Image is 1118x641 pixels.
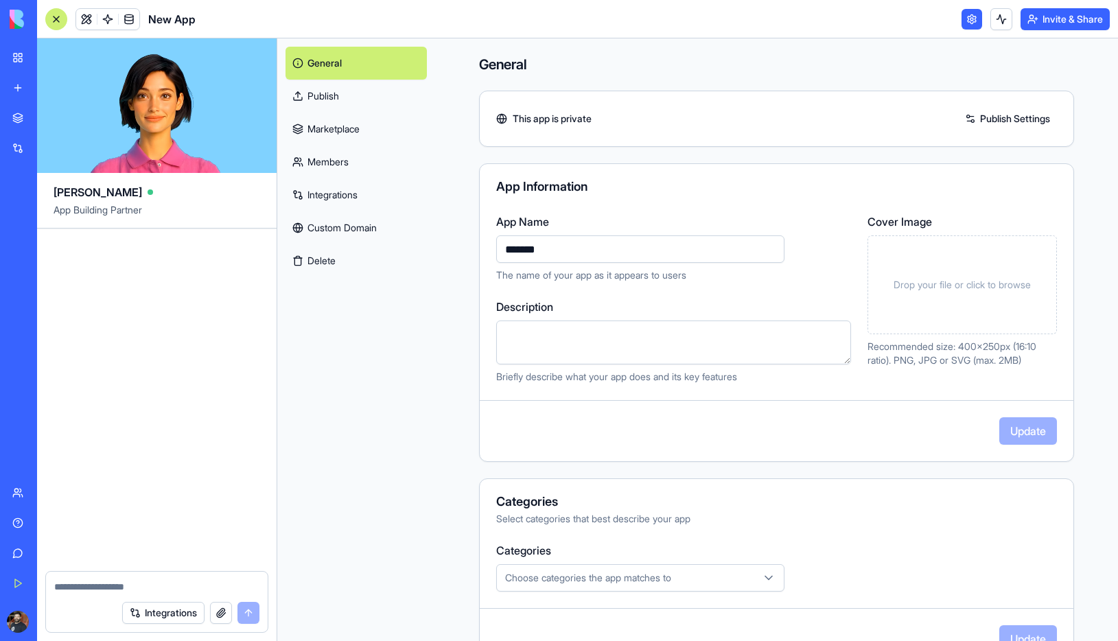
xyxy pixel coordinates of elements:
[1021,8,1110,30] button: Invite & Share
[505,571,671,585] span: Choose categories the app matches to
[11,79,264,173] div: Shelly says…
[39,8,61,30] img: Profile image for Shelly
[21,450,32,461] button: Emoji picker
[496,542,1057,559] label: Categories
[7,611,29,633] img: ACg8ocL6D-Dj7Z-VXY7beOZ4zHKaMD43Nq4ojYhOvZ4r48qlic2f47jP=s96-c
[148,11,196,27] span: New App
[286,211,427,244] a: Custom Domain
[87,450,98,461] button: Start recording
[43,450,54,461] button: Gif picker
[867,213,1057,230] label: Cover Image
[496,268,851,282] p: The name of your app as it appears to users
[67,17,165,31] p: Active in the last 15m
[122,602,205,624] button: Integrations
[496,512,1057,526] div: Select categories that best describe your app
[54,184,142,200] span: [PERSON_NAME]
[65,450,76,461] button: Upload attachment
[22,87,214,101] div: Hey Ido 👋
[286,244,427,277] button: Delete
[496,370,851,384] p: Briefly describe what your app does and its key features
[54,203,260,228] span: App Building Partner
[22,108,214,135] div: Welcome to Blocks 🙌 I'm here if you have any questions!
[479,55,1074,74] h4: General
[496,213,851,230] label: App Name
[496,496,1057,508] div: Categories
[286,80,427,113] a: Publish
[241,5,266,30] div: Close
[496,564,784,592] button: Choose categories the app matches to
[67,7,100,17] h1: Shelly
[12,421,263,444] textarea: Message…
[235,444,257,466] button: Send a message…
[496,299,851,315] label: Description
[11,79,225,143] div: Hey Ido 👋Welcome to Blocks 🙌 I'm here if you have any questions!Shelly • 2m ago
[496,180,1057,193] div: App Information
[9,5,35,32] button: go back
[286,113,427,145] a: Marketplace
[286,47,427,80] a: General
[215,5,241,32] button: Home
[513,112,592,126] span: This app is private
[286,178,427,211] a: Integrations
[867,340,1057,367] p: Recommended size: 400x250px (16:10 ratio). PNG, JPG or SVG (max. 2MB)
[894,278,1031,292] span: Drop your file or click to browse
[958,108,1057,130] a: Publish Settings
[867,235,1057,334] div: Drop your file or click to browse
[286,145,427,178] a: Members
[10,10,95,29] img: logo
[22,145,89,154] div: Shelly • 2m ago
